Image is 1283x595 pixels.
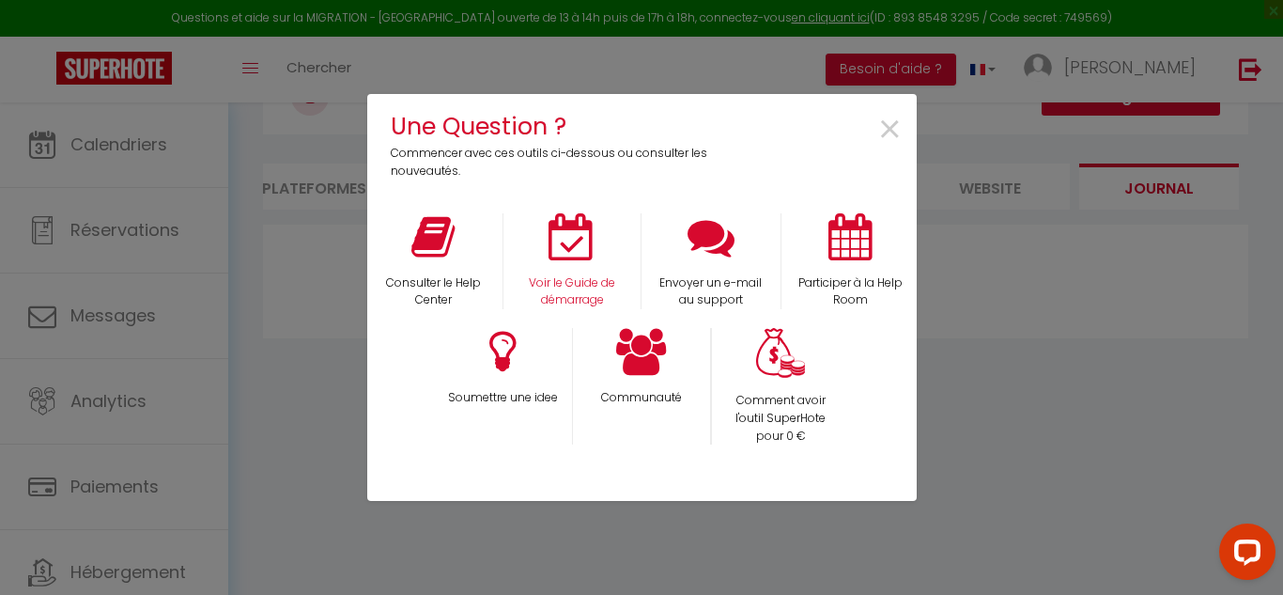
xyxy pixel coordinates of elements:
p: Commencer avec ces outils ci-dessous ou consulter les nouveautés. [391,145,720,180]
h4: Une Question ? [391,108,720,145]
button: Close [877,109,903,151]
span: × [877,101,903,160]
p: Consulter le Help Center [377,274,491,310]
p: Envoyer un e-mail au support [654,274,768,310]
iframe: LiveChat chat widget [1204,516,1283,595]
p: Voir le Guide de démarrage [516,274,628,310]
p: Soumettre une idee [445,389,560,407]
p: Participer à la Help Room [794,274,907,310]
p: Communauté [585,389,698,407]
img: Money bag [756,328,805,378]
p: Comment avoir l'outil SuperHote pour 0 € [724,392,838,446]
